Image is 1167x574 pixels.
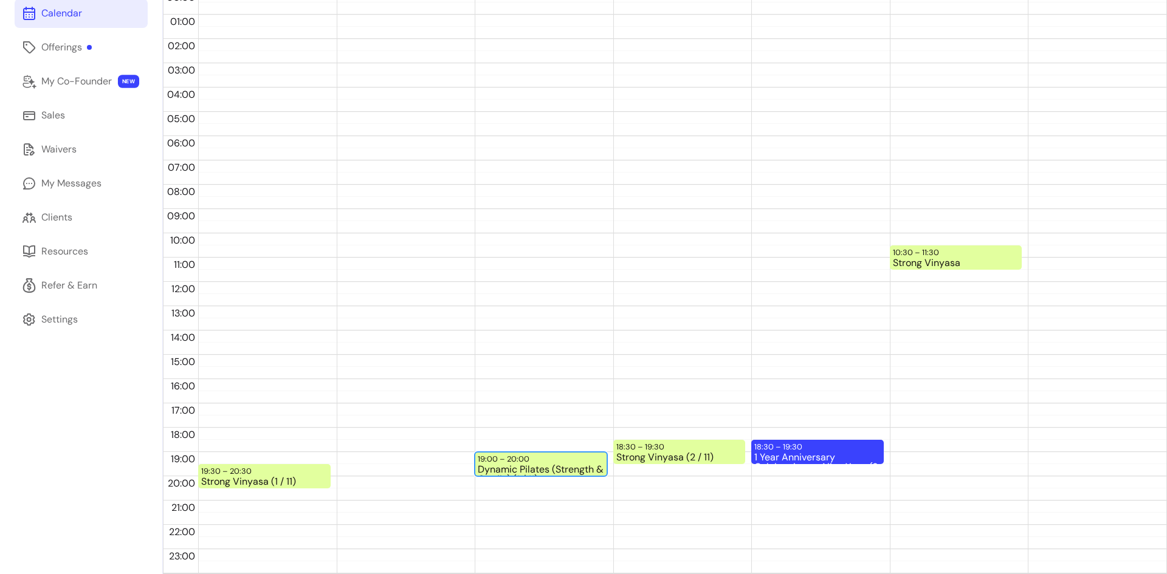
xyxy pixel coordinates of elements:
[168,501,198,514] span: 21:00
[41,40,92,55] div: Offerings
[164,112,198,125] span: 05:00
[166,525,198,538] span: 22:00
[754,441,805,453] div: 18:30 – 19:30
[41,244,88,259] div: Resources
[118,75,139,88] span: NEW
[164,137,198,149] span: 06:00
[890,245,1022,270] div: 10:30 – 11:30Strong Vinyasa
[893,258,1019,268] div: Strong Vinyasa
[168,453,198,465] span: 19:00
[41,278,97,293] div: Refer & Earn
[165,477,198,490] span: 20:00
[171,258,198,271] span: 11:00
[15,101,148,130] a: Sales
[15,305,148,334] a: Settings
[15,271,148,300] a: Refer & Earn
[164,210,198,222] span: 09:00
[41,176,102,191] div: My Messages
[168,282,198,295] span: 12:00
[475,452,607,476] div: 19:00 – 20:00Dynamic Pilates (Strength & Cardio) (1 / 11)
[167,15,198,28] span: 01:00
[167,234,198,247] span: 10:00
[166,550,198,562] span: 23:00
[41,108,65,123] div: Sales
[164,185,198,198] span: 08:00
[15,203,148,232] a: Clients
[168,307,198,319] span: 13:00
[41,312,78,327] div: Settings
[15,33,148,62] a: Offerings
[201,477,328,487] div: Strong Vinyasa (1 / 11)
[41,142,77,157] div: Waivers
[751,440,884,464] div: 18:30 – 19:301 Year Anniversary Celebration at Align Yoga (8 / 10)
[15,135,148,164] a: Waivers
[201,465,255,477] div: 19:30 – 20:30
[754,453,881,463] div: 1 Year Anniversary Celebration at Align Yoga (8 / 10)
[168,355,198,368] span: 15:00
[168,428,198,441] span: 18:00
[164,88,198,101] span: 04:00
[478,453,532,465] div: 19:00 – 20:00
[15,67,148,96] a: My Co-Founder NEW
[165,39,198,52] span: 02:00
[41,6,82,21] div: Calendar
[478,465,604,475] div: Dynamic Pilates (Strength & Cardio) (1 / 11)
[168,404,198,417] span: 17:00
[613,440,746,464] div: 18:30 – 19:30Strong Vinyasa (2 / 11)
[168,331,198,344] span: 14:00
[165,161,198,174] span: 07:00
[41,74,112,89] div: My Co-Founder
[893,247,942,258] div: 10:30 – 11:30
[41,210,72,225] div: Clients
[616,453,743,463] div: Strong Vinyasa (2 / 11)
[616,441,667,453] div: 18:30 – 19:30
[15,237,148,266] a: Resources
[198,464,331,488] div: 19:30 – 20:30Strong Vinyasa (1 / 11)
[165,64,198,77] span: 03:00
[168,380,198,392] span: 16:00
[15,169,148,198] a: My Messages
